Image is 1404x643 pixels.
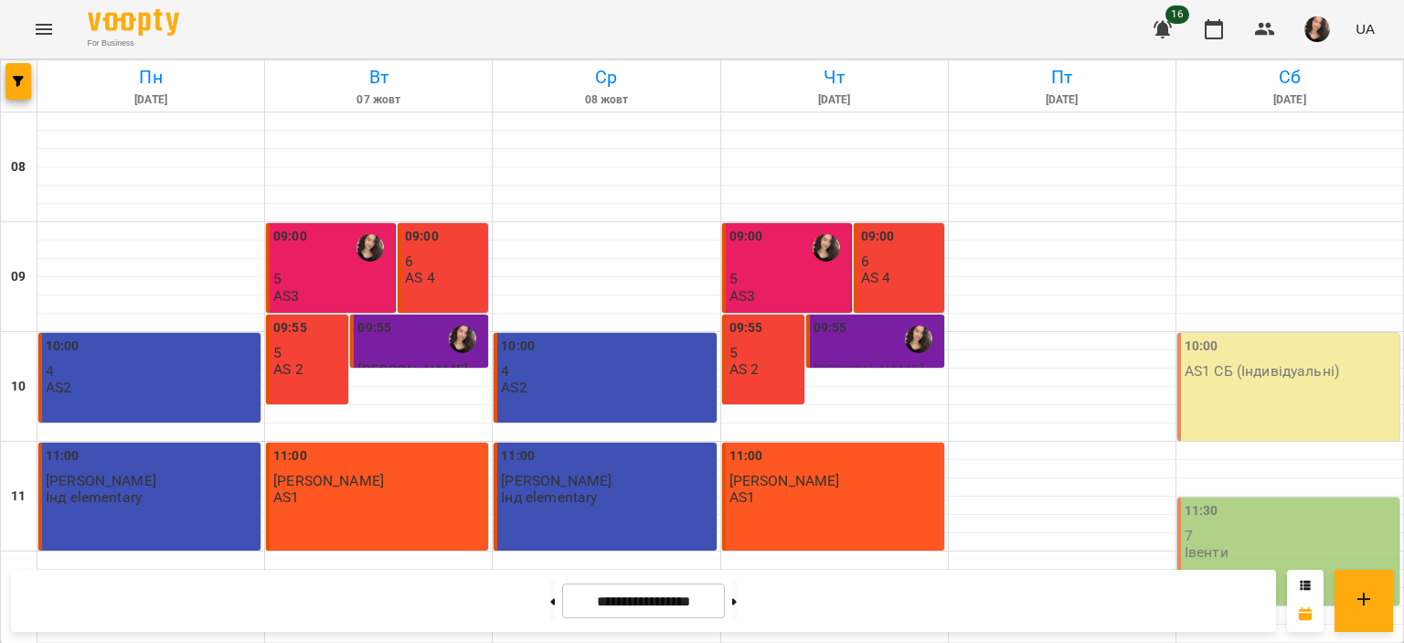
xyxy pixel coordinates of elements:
[273,318,307,338] label: 09:55
[495,91,717,109] h6: 08 жовт
[501,446,535,466] label: 11:00
[729,446,763,466] label: 11:00
[861,227,895,247] label: 09:00
[46,472,156,489] span: [PERSON_NAME]
[729,318,763,338] label: 09:55
[813,234,840,262] img: Самчук Анастасія Олександрівна
[814,318,847,338] label: 09:55
[1179,63,1400,91] h6: Сб
[273,345,345,360] p: 5
[22,7,66,51] button: Menu
[88,38,179,49] span: For Business
[1165,5,1189,24] span: 16
[356,234,384,262] img: Самчук Анастасія Олександрівна
[501,363,712,379] p: 4
[11,487,26,507] h6: 11
[952,63,1173,91] h6: Пт
[729,288,755,304] p: AS3
[46,380,71,395] p: AS2
[46,446,80,466] label: 11:00
[40,63,261,91] h6: Пн
[905,326,932,353] img: Самчук Анастасія Олександрівна
[273,227,307,247] label: 09:00
[405,227,439,247] label: 09:00
[46,489,142,505] p: Інд elementary
[729,345,801,360] p: 5
[268,63,489,91] h6: Вт
[405,270,435,285] p: AS 4
[449,326,476,353] img: Самчук Анастасія Олександрівна
[729,472,840,489] span: [PERSON_NAME]
[1185,363,1339,379] p: AS1 СБ (Індивідуальні)
[729,271,847,286] p: 5
[861,270,891,285] p: AS 4
[273,288,299,304] p: AS3
[501,380,526,395] p: AS2
[405,253,484,269] p: 6
[1304,16,1330,42] img: af1f68b2e62f557a8ede8df23d2b6d50.jpg
[46,363,257,379] p: 4
[501,489,597,505] p: Інд elementary
[273,489,299,505] p: AS1
[1185,544,1228,560] p: Івенти
[1179,91,1400,109] h6: [DATE]
[88,9,179,36] img: Voopty Logo
[357,361,468,379] span: [PERSON_NAME]
[1356,19,1375,38] span: UA
[11,377,26,397] h6: 10
[1185,337,1218,357] label: 10:00
[273,446,307,466] label: 11:00
[273,472,384,489] span: [PERSON_NAME]
[952,91,1173,109] h6: [DATE]
[501,472,612,489] span: [PERSON_NAME]
[273,271,391,286] p: 5
[724,63,945,91] h6: Чт
[1185,528,1396,543] p: 7
[40,91,261,109] h6: [DATE]
[1185,501,1218,521] label: 11:30
[814,361,924,379] span: [PERSON_NAME]
[1348,12,1382,46] button: UA
[273,361,303,377] p: AS 2
[46,337,80,357] label: 10:00
[495,63,717,91] h6: Ср
[861,253,941,269] p: 6
[724,91,945,109] h6: [DATE]
[729,489,755,505] p: AS1
[11,157,26,177] h6: 08
[501,337,535,357] label: 10:00
[268,91,489,109] h6: 07 жовт
[357,318,391,338] label: 09:55
[11,267,26,287] h6: 09
[729,227,763,247] label: 09:00
[729,361,760,377] p: AS 2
